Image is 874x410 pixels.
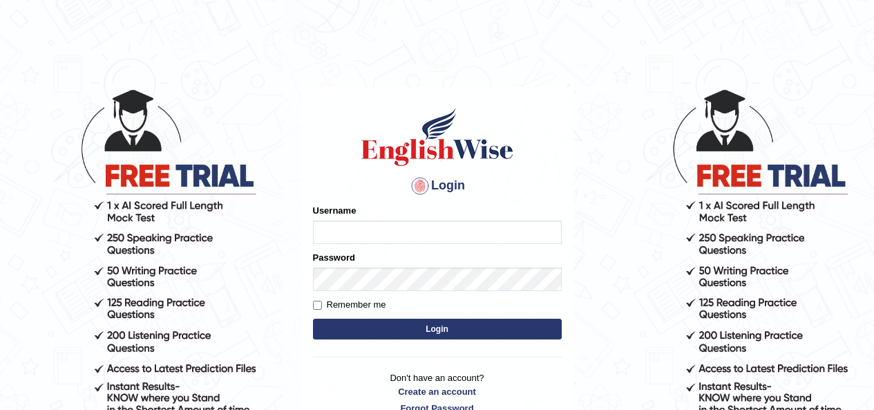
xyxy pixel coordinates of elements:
label: Remember me [313,298,386,312]
h4: Login [313,175,562,197]
button: Login [313,319,562,339]
a: Create an account [313,385,562,398]
label: Password [313,251,355,264]
img: Logo of English Wise sign in for intelligent practice with AI [359,106,516,168]
label: Username [313,204,357,217]
input: Remember me [313,301,322,310]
